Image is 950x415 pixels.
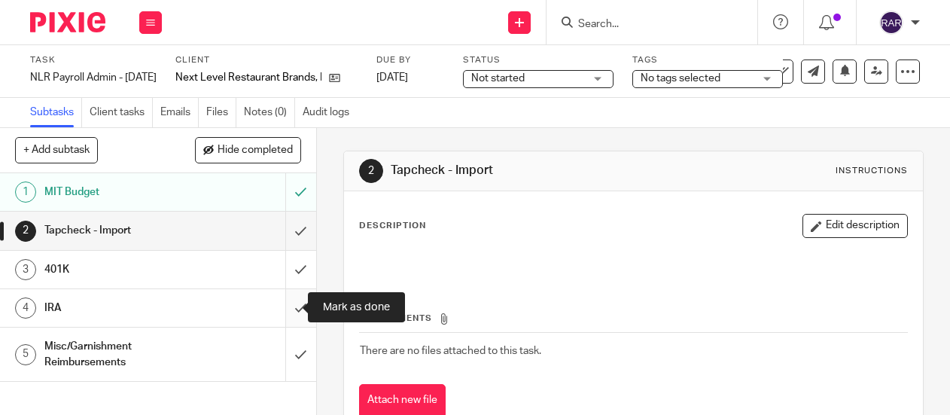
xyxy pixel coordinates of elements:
[30,70,157,85] div: NLR Payroll Admin - [DATE]
[44,335,195,374] h1: Misc/Garnishment Reimbursements
[359,220,426,232] p: Description
[15,221,36,242] div: 2
[360,314,432,322] span: Attachments
[360,346,541,356] span: There are no files attached to this task.
[836,165,908,177] div: Instructions
[376,54,444,66] label: Due by
[15,298,36,319] div: 4
[463,54,614,66] label: Status
[303,98,357,127] a: Audit logs
[206,98,236,127] a: Files
[195,137,301,163] button: Hide completed
[244,98,295,127] a: Notes (0)
[471,73,525,84] span: Not started
[160,98,199,127] a: Emails
[802,214,908,238] button: Edit description
[15,137,98,163] button: + Add subtask
[879,11,903,35] img: svg%3E
[30,98,82,127] a: Subtasks
[15,344,36,365] div: 5
[90,98,153,127] a: Client tasks
[30,54,157,66] label: Task
[376,72,408,83] span: [DATE]
[44,219,195,242] h1: Tapcheck - Import
[30,70,157,85] div: NLR Payroll Admin - Thursday
[44,297,195,319] h1: IRA
[218,145,293,157] span: Hide completed
[44,258,195,281] h1: 401K
[359,159,383,183] div: 2
[15,259,36,280] div: 3
[30,12,105,32] img: Pixie
[577,18,712,32] input: Search
[175,54,358,66] label: Client
[15,182,36,203] div: 1
[391,163,665,179] h1: Tapcheck - Import
[641,73,720,84] span: No tags selected
[44,181,195,203] h1: MIT Budget
[175,70,321,85] p: Next Level Restaurant Brands, LLC
[632,54,783,66] label: Tags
